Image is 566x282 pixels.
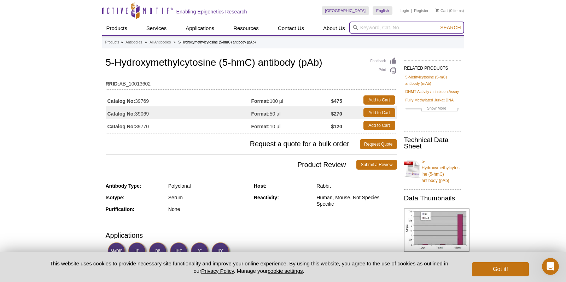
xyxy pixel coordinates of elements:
[149,242,168,262] img: Dot Blot Validated
[168,183,249,189] div: Polyclonal
[373,6,392,15] a: English
[176,8,247,15] h2: Enabling Epigenetics Research
[170,242,189,262] img: Immunohistochemistry Validated
[251,106,331,119] td: 50 µl
[107,242,127,262] img: Methyl-DNA Immunoprecipitation Validated
[229,22,263,35] a: Resources
[363,95,395,105] a: Add to Cart
[106,94,251,106] td: 39769
[106,76,397,88] td: AB_10013602
[106,195,125,200] strong: Isotype:
[201,268,234,274] a: Privacy Policy
[106,183,141,189] strong: Antibody Type:
[404,195,461,201] h2: Data Thumbnails
[168,206,249,212] div: None
[316,183,397,189] div: Rabbit
[211,242,231,262] img: Immunocytochemistry Validated
[251,119,331,132] td: 10 µl
[254,183,267,189] strong: Host:
[436,8,448,13] a: Cart
[251,98,270,104] strong: Format:
[174,40,176,44] li: »
[349,22,464,34] input: Keyword, Cat. No.
[107,111,135,117] strong: Catalog No:
[404,154,461,184] a: 5-Hydroxymethylcytosine (5-hmC) antibody (pAb)
[542,258,559,275] iframe: Intercom live chat
[363,121,395,130] a: Add to Cart
[142,22,171,35] a: Services
[106,206,135,212] strong: Purification:
[102,22,132,35] a: Products
[370,67,397,75] a: Print
[436,8,439,12] img: Your Cart
[436,6,464,15] li: (0 items)
[414,8,428,13] a: Register
[251,111,270,117] strong: Format:
[331,111,342,117] strong: $270
[363,108,395,117] a: Add to Cart
[360,139,397,149] a: Request Quote
[106,81,119,87] strong: RRID:
[150,39,171,46] a: All Antibodies
[145,40,147,44] li: »
[405,105,459,113] a: Show More
[405,88,459,95] a: DNMT Activity / Inhibition Assay
[411,6,412,15] li: |
[438,24,463,31] button: Search
[404,60,461,73] h2: RELATED PRODUCTS
[331,123,342,130] strong: $120
[399,8,409,13] a: Login
[105,39,119,46] a: Products
[178,40,256,44] li: 5-Hydroxymethylcytosine (5-hmC) antibody (pAb)
[251,94,331,106] td: 100 µl
[274,22,308,35] a: Contact Us
[268,268,303,274] button: cookie settings
[106,139,360,149] span: Request a quote for a bulk order
[107,123,135,130] strong: Catalog No:
[472,262,529,276] button: Got it!
[322,6,369,15] a: [GEOGRAPHIC_DATA]
[106,57,397,69] h1: 5-Hydroxymethylcytosine (5-hmC) antibody (pAb)
[106,106,251,119] td: 39069
[251,123,270,130] strong: Format:
[356,160,397,170] a: Submit a Review
[405,97,454,103] a: Fully Methylated Jurkat DNA
[128,242,147,262] img: Immunofluorescence Validated
[316,194,397,207] div: Human, Mouse, Not Species Specific
[126,39,142,46] a: Antibodies
[106,160,357,170] span: Product Review
[106,230,397,241] h3: Applications
[404,208,469,252] img: 5-Hydroxymethylcytosine (5-hmC) antibody (pAb) tested by MeDIP analysis.
[191,242,210,262] img: Flow Cytometry Validated
[121,40,123,44] li: »
[319,22,349,35] a: About Us
[168,194,249,201] div: Serum
[107,98,135,104] strong: Catalog No:
[404,137,461,149] h2: Technical Data Sheet
[106,119,251,132] td: 39770
[405,74,459,87] a: 5-Methylcytosine (5-mC) antibody (mAb)
[331,98,342,104] strong: $475
[370,57,397,65] a: Feedback
[440,25,461,30] span: Search
[37,260,461,275] p: This website uses cookies to provide necessary site functionality and improve your online experie...
[181,22,218,35] a: Applications
[254,195,279,200] strong: Reactivity:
